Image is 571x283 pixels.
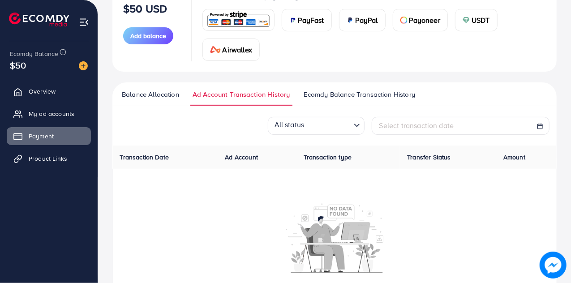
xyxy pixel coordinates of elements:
span: Add balance [130,31,166,40]
span: USDT [472,15,490,26]
img: image [541,253,566,278]
a: cardUSDT [455,9,498,31]
a: Overview [7,82,91,100]
span: Ad Account [225,153,258,162]
a: cardPayPal [339,9,386,31]
span: Balance Allocation [122,90,179,99]
img: card [289,17,296,24]
img: card [347,17,354,24]
span: Ecomdy Balance Transaction History [304,90,415,99]
button: Add balance [123,27,173,44]
span: Select transaction date [379,120,454,130]
span: Transaction Date [120,153,169,162]
p: $50 USD [123,3,167,14]
img: image [79,61,88,70]
a: card [202,9,275,31]
div: Search for option [268,117,365,135]
a: My ad accounts [7,105,91,123]
img: card [210,46,221,53]
input: Search for option [307,118,350,132]
span: Payoneer [409,15,440,26]
span: Ecomdy Balance [10,49,58,58]
span: Payment [29,132,54,141]
span: Transfer Status [407,153,451,162]
span: Ad Account Transaction History [193,90,290,99]
span: PayPal [356,15,378,26]
img: card [463,17,470,24]
a: Payment [7,127,91,145]
img: menu [79,17,89,27]
img: logo [9,13,69,26]
span: My ad accounts [29,109,74,118]
img: No account [286,202,383,273]
span: Overview [29,87,56,96]
a: Product Links [7,150,91,167]
span: All status [273,117,306,132]
span: $50 [10,59,26,72]
a: cardPayFast [282,9,332,31]
a: cardPayoneer [393,9,448,31]
a: cardAirwallex [202,39,260,61]
span: Product Links [29,154,67,163]
span: Airwallex [223,44,252,55]
span: PayFast [298,15,324,26]
img: card [400,17,408,24]
img: card [206,10,271,30]
span: Transaction type [304,153,352,162]
span: Amount [503,153,525,162]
